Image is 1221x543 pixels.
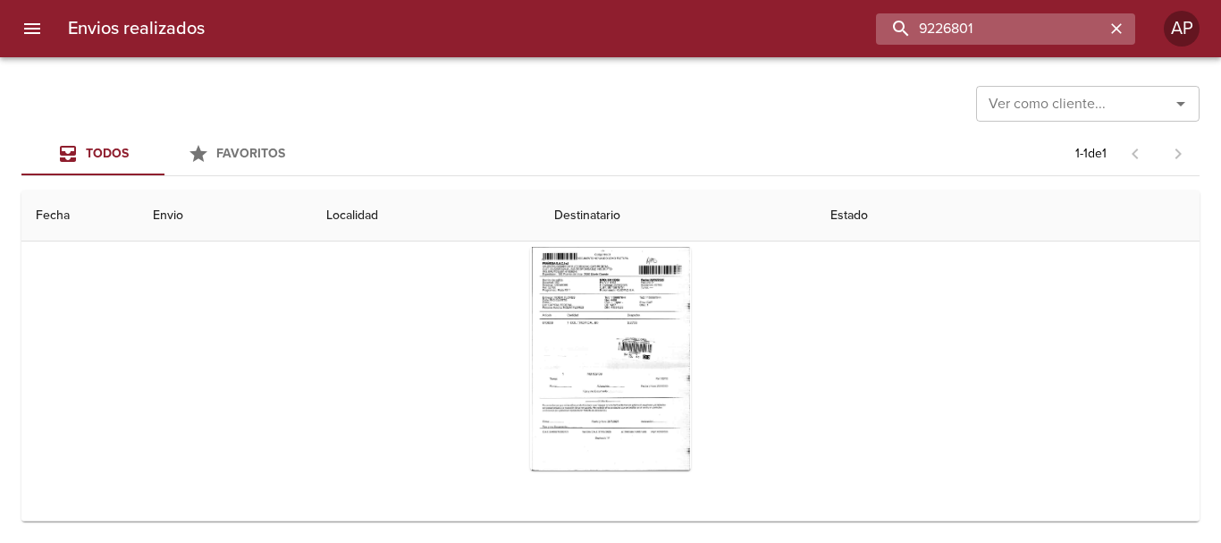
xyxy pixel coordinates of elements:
button: menu [11,7,54,50]
p: 1 - 1 de 1 [1075,145,1107,163]
div: Arir imagen [530,247,691,471]
th: Estado [816,191,1200,242]
span: Todos [86,146,129,161]
th: Fecha [21,191,139,242]
div: Tabs Envios [21,132,307,175]
div: AP [1164,11,1200,47]
table: Tabla de envíos del cliente [21,17,1200,522]
input: buscar [876,13,1105,45]
span: Pagina siguiente [1157,132,1200,175]
th: Localidad [312,191,540,242]
th: Envio [139,191,312,242]
h6: Envios realizados [68,14,205,43]
button: Abrir [1168,91,1193,116]
span: Pagina anterior [1114,144,1157,162]
th: Destinatario [540,191,815,242]
span: Favoritos [216,146,285,161]
div: Abrir información de usuario [1164,11,1200,47]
